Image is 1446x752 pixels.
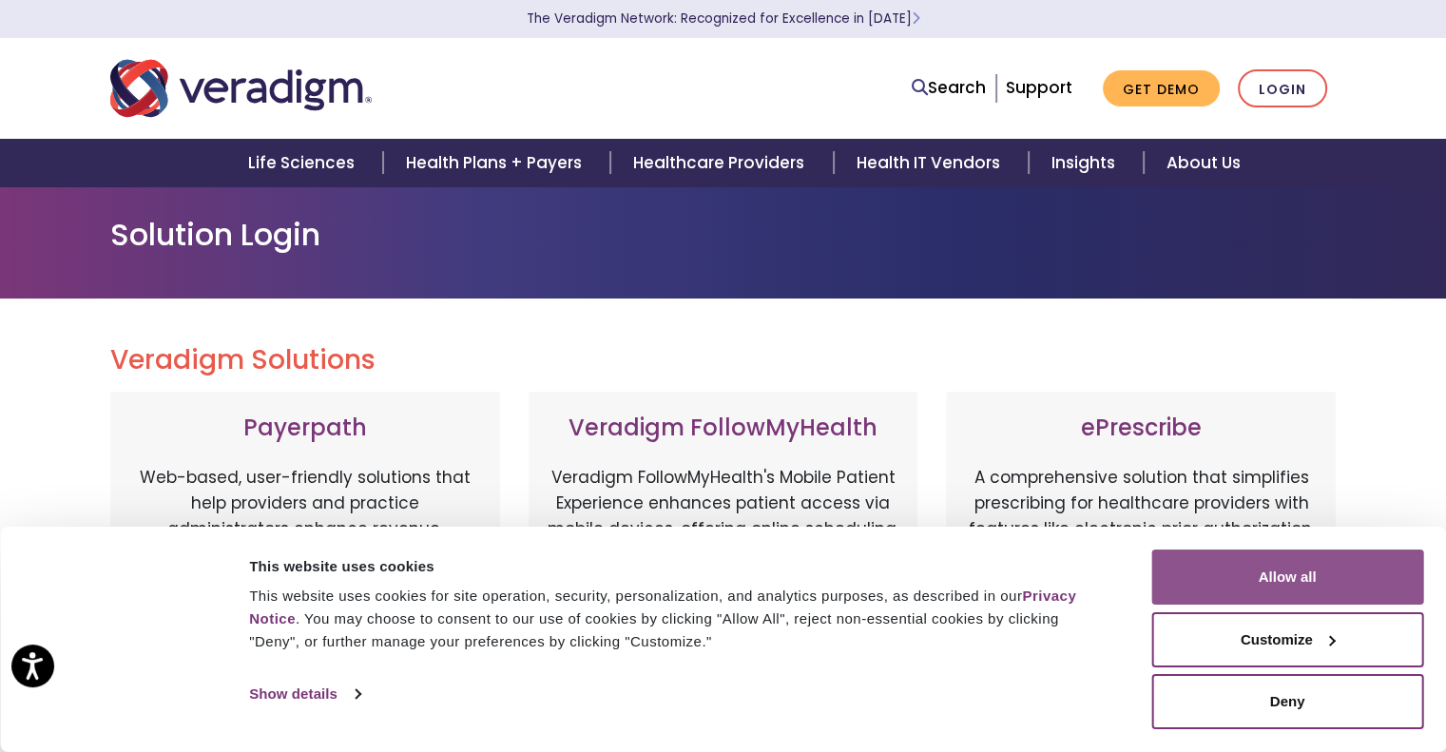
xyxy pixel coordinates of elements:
[548,415,899,442] h3: Veradigm FollowMyHealth
[110,57,372,120] img: Veradigm logo
[965,415,1317,442] h3: ePrescribe
[129,415,481,442] h3: Payerpath
[1029,139,1144,187] a: Insights
[1151,550,1423,605] button: Allow all
[1144,139,1263,187] a: About Us
[548,465,899,646] p: Veradigm FollowMyHealth's Mobile Patient Experience enhances patient access via mobile devices, o...
[129,465,481,665] p: Web-based, user-friendly solutions that help providers and practice administrators enhance revenu...
[110,344,1337,376] h2: Veradigm Solutions
[527,10,920,28] a: The Veradigm Network: Recognized for Excellence in [DATE]Learn More
[249,555,1109,578] div: This website uses cookies
[912,10,920,28] span: Learn More
[912,75,986,101] a: Search
[834,139,1029,187] a: Health IT Vendors
[1103,70,1220,107] a: Get Demo
[965,465,1317,665] p: A comprehensive solution that simplifies prescribing for healthcare providers with features like ...
[1238,69,1327,108] a: Login
[1151,612,1423,667] button: Customize
[249,585,1109,653] div: This website uses cookies for site operation, security, personalization, and analytics purposes, ...
[1006,76,1072,99] a: Support
[249,680,359,708] a: Show details
[383,139,610,187] a: Health Plans + Payers
[225,139,383,187] a: Life Sciences
[610,139,833,187] a: Healthcare Providers
[110,217,1337,253] h1: Solution Login
[1151,674,1423,729] button: Deny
